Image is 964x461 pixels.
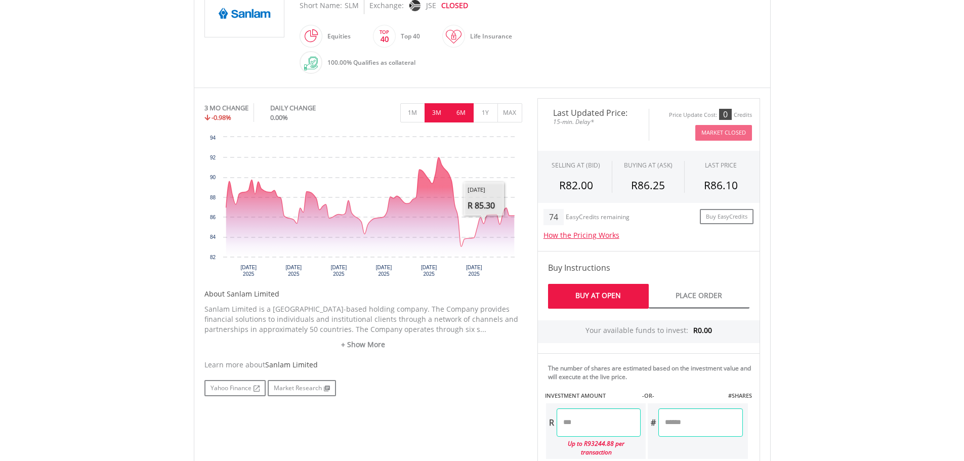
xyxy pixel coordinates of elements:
span: 0.00% [270,113,288,122]
div: The number of shares are estimated based on the investment value and will execute at the live price. [548,364,756,381]
div: Price Update Cost: [669,111,717,119]
span: Sanlam Limited [265,360,318,369]
button: Market Closed [695,125,752,141]
a: Buy At Open [548,284,649,309]
text: [DATE] 2025 [285,265,302,277]
a: + Show More [204,340,522,350]
span: BUYING AT (ASK) [624,161,673,170]
text: [DATE] 2025 [466,265,482,277]
div: 3 MO CHANGE [204,103,248,113]
text: 90 [209,175,216,180]
div: Equities [322,24,351,49]
span: -0.98% [212,113,231,122]
span: 100.00% Qualifies as collateral [327,58,415,67]
button: 1Y [473,103,498,122]
span: R86.10 [704,178,738,192]
div: 0 [719,109,732,120]
text: 92 [209,155,216,160]
span: R0.00 [693,325,712,335]
text: [DATE] 2025 [240,265,257,277]
a: How the Pricing Works [543,230,619,240]
text: [DATE] 2025 [375,265,392,277]
span: R82.00 [559,178,593,192]
div: LAST PRICE [705,161,737,170]
text: 94 [209,135,216,141]
button: 1M [400,103,425,122]
label: #SHARES [728,392,752,400]
div: R [546,408,557,437]
div: # [648,408,658,437]
h5: About Sanlam Limited [204,289,522,299]
span: 15-min. Delay* [546,117,641,127]
h4: Buy Instructions [548,262,749,274]
div: Credits [734,111,752,119]
button: MAX [497,103,522,122]
svg: Interactive chart [204,132,522,284]
button: 6M [449,103,474,122]
div: SELLING AT (BID) [552,161,600,170]
div: Top 40 [396,24,420,49]
div: Chart. Highcharts interactive chart. [204,132,522,284]
button: 3M [425,103,449,122]
text: 82 [209,255,216,260]
div: Your available funds to invest: [538,320,760,343]
a: Yahoo Finance [204,380,266,396]
img: collateral-qualifying-green.svg [304,57,318,70]
div: Learn more about [204,360,522,370]
a: Place Order [649,284,749,309]
text: 88 [209,195,216,200]
div: 74 [543,209,564,225]
span: R86.25 [631,178,665,192]
a: Buy EasyCredits [700,209,753,225]
label: INVESTMENT AMOUNT [545,392,606,400]
label: -OR- [642,392,654,400]
div: Life Insurance [465,24,512,49]
div: Up to R93244.88 per transaction [546,437,641,459]
div: DAILY CHANGE [270,103,350,113]
div: EasyCredits remaining [566,214,630,222]
text: [DATE] 2025 [330,265,347,277]
text: 86 [209,215,216,220]
text: [DATE] 2025 [421,265,437,277]
span: Last Updated Price: [546,109,641,117]
text: 84 [209,234,216,240]
p: Sanlam Limited is a [GEOGRAPHIC_DATA]-based holding company. The Company provides financial solut... [204,304,522,334]
a: Market Research [268,380,336,396]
